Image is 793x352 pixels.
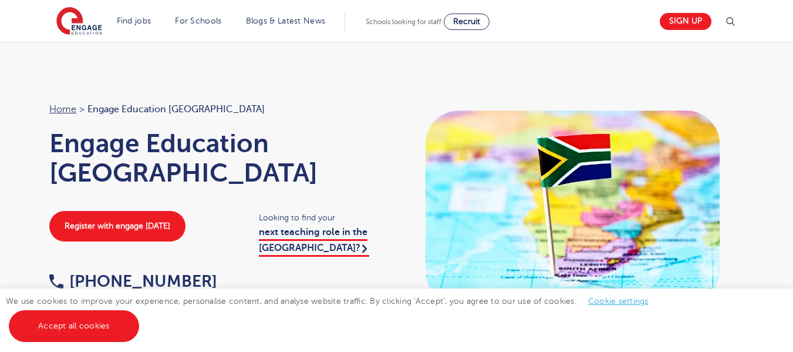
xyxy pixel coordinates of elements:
span: > [79,104,85,115]
a: Find jobs [117,16,151,25]
a: Recruit [444,14,490,30]
span: Schools looking for staff [366,18,441,26]
a: Accept all cookies [9,310,139,342]
a: [PHONE_NUMBER] [49,272,217,290]
h1: Engage Education [GEOGRAPHIC_DATA] [49,129,385,187]
img: Engage Education [56,7,102,36]
a: next teaching role in the [GEOGRAPHIC_DATA]? [259,227,369,256]
a: Sign up [660,13,711,30]
a: Home [49,104,76,115]
nav: breadcrumb [49,102,385,117]
span: Recruit [453,17,480,26]
span: Looking to find your [259,211,385,224]
span: Engage Education [GEOGRAPHIC_DATA] [87,102,265,117]
span: We use cookies to improve your experience, personalise content, and analyse website traffic. By c... [6,297,660,330]
a: Register with engage [DATE] [49,211,185,242]
a: Blogs & Latest News [246,16,326,25]
a: For Schools [175,16,221,25]
a: Cookie settings [588,297,649,306]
